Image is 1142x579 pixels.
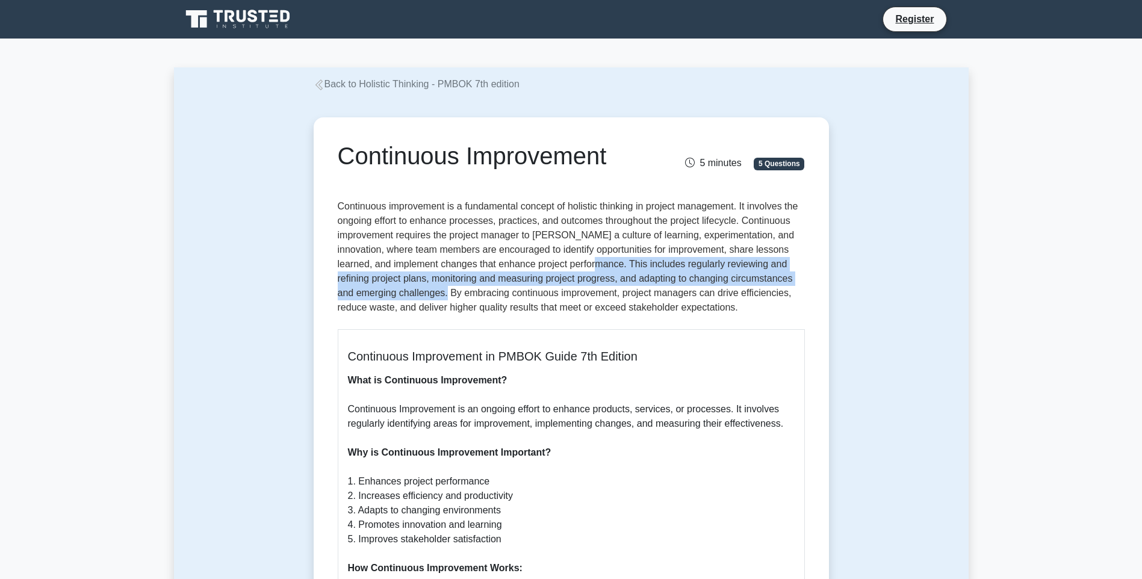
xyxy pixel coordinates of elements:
h1: Continuous Improvement [338,141,644,170]
b: How Continuous Improvement Works: [348,563,523,573]
span: 5 minutes [685,158,741,168]
h5: Continuous Improvement in PMBOK Guide 7th Edition [348,349,795,364]
a: Back to Holistic Thinking - PMBOK 7th edition [314,79,520,89]
b: What is Continuous Improvement? [348,375,507,385]
span: 5 Questions [754,158,804,170]
p: Continuous improvement is a fundamental concept of holistic thinking in project management. It in... [338,199,805,320]
a: Register [888,11,941,26]
b: Why is Continuous Improvement Important? [348,447,551,457]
